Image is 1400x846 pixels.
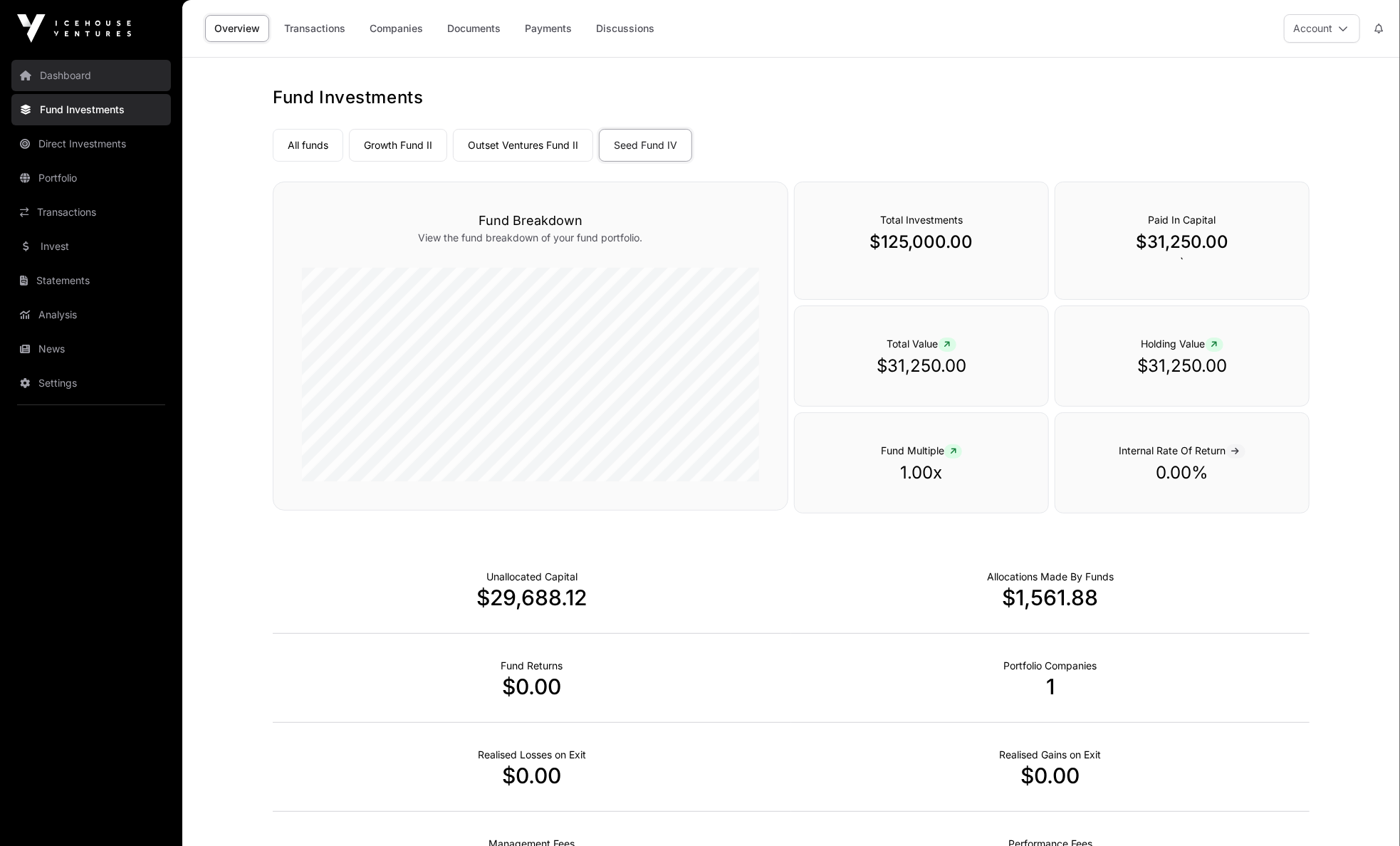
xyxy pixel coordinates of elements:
p: 1.00x [823,461,1020,484]
p: $0.00 [273,674,791,699]
p: $0.00 [791,763,1310,788]
button: Account [1284,14,1360,43]
p: $1,561.88 [791,585,1310,610]
a: Payments [516,15,581,42]
a: Fund Investments [11,94,171,125]
p: Number of Companies Deployed Into [1004,659,1097,673]
span: Internal Rate Of Return [1119,444,1245,456]
p: Capital Deployed Into Companies [987,570,1114,584]
a: Settings [11,367,171,399]
p: $31,250.00 [1084,355,1280,377]
h1: Fund Investments [273,86,1310,109]
a: Companies [360,15,432,42]
p: 0.00% [1084,461,1280,484]
span: Holding Value [1142,338,1223,350]
a: News [11,333,171,365]
a: Documents [438,15,510,42]
p: $0.00 [273,763,791,788]
a: Discussions [587,15,664,42]
p: $31,250.00 [823,355,1020,377]
p: Net Realised on Positive Exits [1000,748,1102,762]
span: Total Value [887,338,956,350]
iframe: Chat Widget [1329,778,1400,846]
a: Overview [205,15,269,42]
a: Dashboard [11,60,171,91]
a: Transactions [11,197,171,228]
img: Icehouse Ventures Logo [17,14,131,43]
p: Realised Returns from Funds [501,659,563,673]
a: Growth Fund II [349,129,447,162]
p: $125,000.00 [823,231,1020,254]
a: Invest [11,231,171,262]
div: ` [1055,182,1310,300]
a: Statements [11,265,171,296]
p: $31,250.00 [1084,231,1280,254]
p: $29,688.12 [273,585,791,610]
a: Portfolio [11,162,171,194]
p: View the fund breakdown of your fund portfolio. [302,231,759,245]
h3: Fund Breakdown [302,211,759,231]
a: Seed Fund IV [599,129,692,162]
span: Fund Multiple [881,444,962,456]
a: All funds [273,129,343,162]
span: Total Investments [880,214,963,226]
p: Net Realised on Negative Exits [478,748,586,762]
a: Outset Ventures Fund II [453,129,593,162]
a: Analysis [11,299,171,330]
span: Paid In Capital [1149,214,1216,226]
p: 1 [791,674,1310,699]
a: Transactions [275,15,355,42]
p: Cash not yet allocated [486,570,578,584]
a: Direct Investments [11,128,171,160]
